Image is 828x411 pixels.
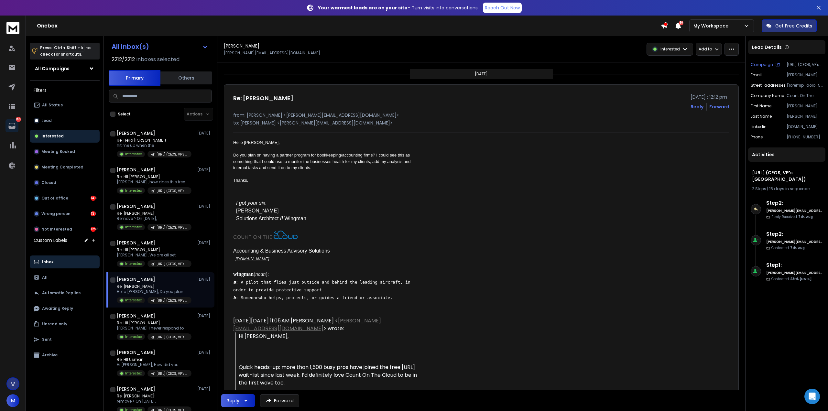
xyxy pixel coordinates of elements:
h1: [PERSON_NAME] [117,313,155,319]
div: Open Intercom Messenger [804,389,820,404]
button: Primary [109,70,160,86]
p: Interested [41,134,64,139]
button: Reply [691,103,703,110]
div: Do you plan on having a partner program for bookkeeping/accounting firms? I could see this as som... [233,152,422,171]
button: M [6,394,19,407]
h1: [PERSON_NAME] [117,130,155,136]
p: [PERSON_NAME], how does this free [117,179,191,185]
p: {'loremip_dolo_5': '', 'sitametco': 'adipi elitsed', 'doeiusm': 'tempor incidi', 'utl': '02.32,-0... [787,83,823,88]
h1: Re: [PERSON_NAME] [233,94,293,103]
span: who helps, protects, or guides a friend or associate. [258,295,393,300]
span: omeone [243,295,258,300]
p: [DATE] [197,167,212,172]
button: Forward [260,394,299,407]
p: [PERSON_NAME] [787,114,823,119]
strong: Your warmest leads are on your site [318,5,408,11]
p: Meeting Completed [41,165,83,170]
p: [PERSON_NAME] [787,103,823,109]
p: Sent [42,337,52,342]
p: All [42,275,48,280]
button: Automatic Replies [30,287,100,299]
p: Linkedin [751,124,767,129]
h6: Step 1 : [766,261,823,269]
b: wingman [233,271,254,277]
p: [DOMAIN_NAME][URL][PERSON_NAME] [787,124,823,129]
button: Campaign [751,62,780,67]
p: Last Name [751,114,772,119]
p: Lead [41,118,52,123]
button: Out of office143 [30,192,100,205]
h1: [PERSON_NAME] [117,203,155,210]
h6: [PERSON_NAME][EMAIL_ADDRESS][DOMAIN_NAME] [766,208,823,213]
button: Archive [30,349,100,362]
i: I got your six, [233,200,267,206]
p: Interested [125,298,142,303]
p: remove > On [DATE], [117,399,191,404]
p: Reply Received [771,214,813,219]
p: Hi [PERSON_NAME], How did you [117,362,191,367]
p: Re: HII [PERSON_NAME] [117,247,191,253]
p: street_addresses [751,83,786,88]
button: Meeting Booked [30,145,100,158]
p: Get Free Credits [775,23,812,29]
button: Others [160,71,212,85]
button: Meeting Completed [30,161,100,174]
p: [DATE] [197,204,212,209]
span: 23rd, [DATE] [790,276,812,281]
p: Reach Out Now [485,5,520,11]
h1: [URL] (CEOS, VP's [GEOGRAPHIC_DATA]) [752,169,822,182]
p: [PERSON_NAME], We are all set. [117,253,191,258]
p: Awaiting Reply [42,306,73,311]
img: logo [6,22,19,34]
p: [URL] (CEOS, VP's [GEOGRAPHIC_DATA]) [787,62,823,67]
span: Wingman [284,216,306,221]
p: Meeting Booked [41,149,75,154]
p: Interested [125,334,142,339]
span: 15 days in sequence [769,186,810,191]
span: 7th, Aug [798,214,813,219]
p: Interested [125,188,142,193]
div: [DATE][DATE] 11:05 AM [PERSON_NAME] < > wrote: [233,317,422,332]
button: Closed [30,176,100,189]
div: | [752,186,822,191]
button: All Inbox(s) [106,40,213,53]
p: [URL] (CEOS, VP's [GEOGRAPHIC_DATA]) [157,371,188,376]
span: 2 Steps [752,186,766,191]
p: Wrong person [41,211,71,216]
button: All Campaigns [30,62,100,75]
button: Sent [30,333,100,346]
p: Re: HII [PERSON_NAME] [117,320,191,326]
span: Ctrl + Shift + k [53,44,84,51]
span: 7th, Aug [790,245,805,250]
p: Hello [PERSON_NAME], Do you plan [117,289,191,294]
p: [URL] (CEOS, VP's [GEOGRAPHIC_DATA]) [157,152,188,157]
div: Reply [226,397,239,404]
p: Re: HII [PERSON_NAME] [117,174,191,179]
b: b [233,295,236,300]
span: 2212 / 2212 [112,56,135,63]
p: Remove > On [DATE], [117,216,191,221]
font: [PERSON_NAME] [236,208,279,213]
p: Company Name [751,93,784,98]
p: [DATE] [475,71,488,77]
a: Reach Out Now [483,3,522,13]
p: [PERSON_NAME] I never respond to [117,326,191,331]
p: Interested [660,47,680,52]
p: Interested [125,261,142,266]
h1: Onebox [37,22,661,30]
p: Press to check for shortcuts. [40,45,91,58]
button: Interested [30,130,100,143]
button: Inbox [30,255,100,268]
button: All [30,271,100,284]
h3: Custom Labels [34,237,67,243]
div: Forward [709,103,729,110]
p: Re: [PERSON_NAME] [117,284,191,289]
p: Phone [751,135,763,140]
h6: Step 2 : [766,199,823,207]
p: All Status [42,103,63,108]
p: [PERSON_NAME][EMAIL_ADDRESS][DOMAIN_NAME] [224,50,320,56]
p: [URL] (CEOS, VP's [GEOGRAPHIC_DATA]) [157,298,188,303]
p: 1572 [16,117,21,122]
p: [URL] (CEOS, VP's [GEOGRAPHIC_DATA]) [157,335,188,340]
